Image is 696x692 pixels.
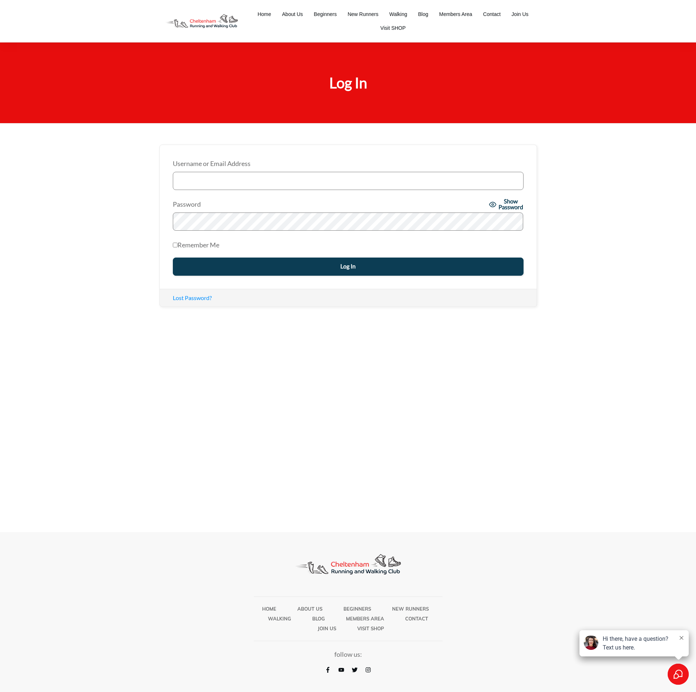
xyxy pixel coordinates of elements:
[314,9,337,19] a: Beginners
[257,9,271,19] a: Home
[173,239,219,251] label: Remember Me
[418,9,428,19] a: Blog
[498,199,524,210] span: Show Password
[347,9,378,19] a: New Runners
[297,604,322,614] a: About Us
[489,199,524,210] button: Show Password
[512,9,529,19] a: Join Us
[173,158,524,170] label: Username or Email Address
[173,294,212,301] a: Lost Password?
[318,624,336,633] a: Join Us
[262,604,276,614] a: Home
[439,9,472,19] a: Members Area
[282,9,303,19] a: About Us
[405,614,428,623] a: Contact
[173,243,178,247] input: Remember Me
[160,649,537,660] p: follow us:
[483,9,501,19] a: Contact
[346,614,384,623] a: Members Area
[357,624,384,633] a: Visit SHOP
[392,604,429,614] a: New Runners
[286,547,410,582] img: Decathlon
[329,74,367,92] span: Log In
[173,258,524,276] input: Log In
[268,614,291,623] a: Walking
[343,604,371,614] a: Beginners
[173,199,487,210] label: Password
[159,9,244,33] img: Decathlon
[312,614,325,623] a: Blog
[380,23,406,33] a: Visit SHOP
[389,9,407,19] a: Walking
